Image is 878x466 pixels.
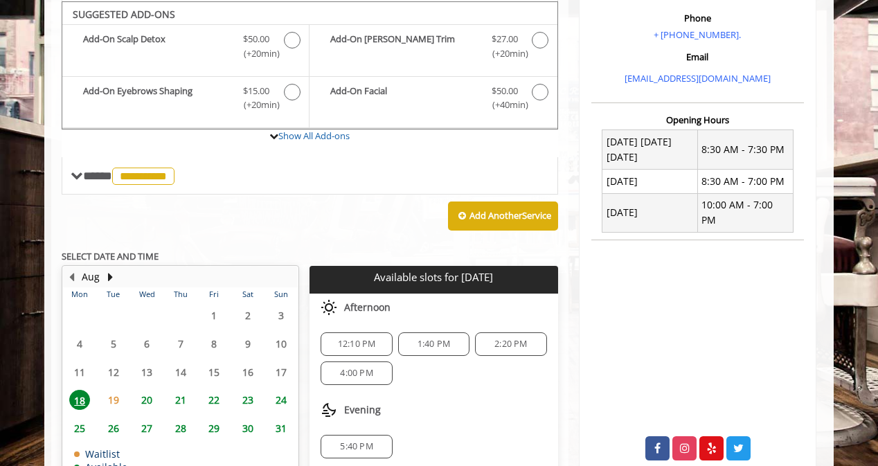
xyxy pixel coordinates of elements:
[321,332,392,356] div: 12:10 PM
[321,299,337,316] img: afternoon slots
[448,201,558,231] button: Add AnotherService
[243,32,269,46] span: $50.00
[315,271,552,283] p: Available slots for [DATE]
[83,32,229,61] b: Add-On Scalp Detox
[163,386,197,414] td: Select day21
[340,441,373,452] span: 5:40 PM
[602,130,698,170] td: [DATE] [DATE] [DATE]
[418,339,450,350] span: 1:40 PM
[197,414,231,442] td: Select day29
[69,32,302,64] label: Add-On Scalp Detox
[316,84,550,116] label: Add-On Facial
[130,386,163,414] td: Select day20
[236,46,277,61] span: (+20min )
[492,32,518,46] span: $27.00
[344,404,381,415] span: Evening
[103,390,124,410] span: 19
[484,98,525,112] span: (+40min )
[469,209,551,222] b: Add Another Service
[163,414,197,442] td: Select day28
[591,115,804,125] h3: Opening Hours
[338,339,376,350] span: 12:10 PM
[204,418,224,438] span: 29
[602,193,698,233] td: [DATE]
[475,332,546,356] div: 2:20 PM
[73,8,175,21] b: SUGGESTED ADD-ONS
[170,390,191,410] span: 21
[697,170,793,193] td: 8:30 AM - 7:00 PM
[231,414,264,442] td: Select day30
[163,287,197,301] th: Thu
[62,1,558,130] div: The Made Man Senior Barber Haircut Add-onS
[197,386,231,414] td: Select day22
[63,386,96,414] td: Select day18
[697,130,793,170] td: 8:30 AM - 7:30 PM
[602,170,698,193] td: [DATE]
[625,72,771,84] a: [EMAIL_ADDRESS][DOMAIN_NAME]
[204,390,224,410] span: 22
[271,418,292,438] span: 31
[197,287,231,301] th: Fri
[492,84,518,98] span: $50.00
[69,418,90,438] span: 25
[231,386,264,414] td: Select day23
[265,386,298,414] td: Select day24
[96,386,129,414] td: Select day19
[238,390,258,410] span: 23
[340,368,373,379] span: 4:00 PM
[231,287,264,301] th: Sat
[321,361,392,385] div: 4:00 PM
[82,269,100,285] button: Aug
[96,287,129,301] th: Tue
[316,32,550,64] label: Add-On Beard Trim
[63,414,96,442] td: Select day25
[595,13,800,23] h3: Phone
[330,32,477,61] b: Add-On [PERSON_NAME] Trim
[74,449,127,459] td: Waitlist
[243,84,269,98] span: $15.00
[136,418,157,438] span: 27
[96,414,129,442] td: Select day26
[136,390,157,410] span: 20
[265,287,298,301] th: Sun
[83,84,229,113] b: Add-On Eyebrows Shaping
[105,269,116,285] button: Next Month
[62,250,159,262] b: SELECT DATE AND TIME
[398,332,469,356] div: 1:40 PM
[321,402,337,418] img: evening slots
[238,418,258,438] span: 30
[484,46,525,61] span: (+20min )
[130,287,163,301] th: Wed
[595,52,800,62] h3: Email
[321,435,392,458] div: 5:40 PM
[697,193,793,233] td: 10:00 AM - 7:00 PM
[236,98,277,112] span: (+20min )
[69,84,302,116] label: Add-On Eyebrows Shaping
[69,390,90,410] span: 18
[330,84,477,113] b: Add-On Facial
[344,302,391,313] span: Afternoon
[66,269,77,285] button: Previous Month
[494,339,527,350] span: 2:20 PM
[103,418,124,438] span: 26
[170,418,191,438] span: 28
[278,129,350,142] a: Show All Add-ons
[63,287,96,301] th: Mon
[654,28,741,41] a: + [PHONE_NUMBER].
[130,414,163,442] td: Select day27
[265,414,298,442] td: Select day31
[271,390,292,410] span: 24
